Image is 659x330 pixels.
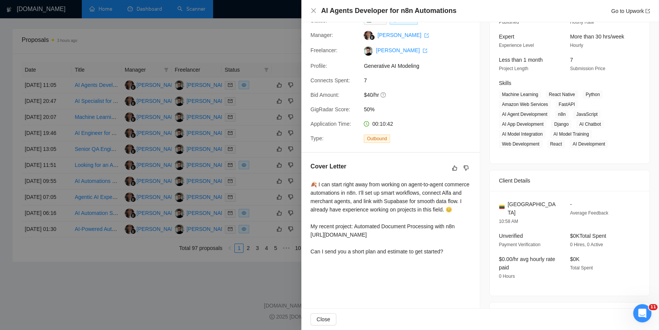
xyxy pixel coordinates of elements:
[463,165,469,171] span: dislike
[450,163,459,173] button: like
[499,219,518,224] span: 10:58 AM
[583,90,603,99] span: Python
[131,12,145,26] div: Закрити
[555,110,568,119] span: n8n
[380,92,387,98] span: question-circle
[499,242,540,247] span: Payment Verification
[611,8,650,14] a: Go to Upworkexport
[310,47,337,53] span: Freelancer:
[508,200,558,217] span: [GEOGRAPHIC_DATA]
[310,63,327,69] span: Profile:
[499,66,528,71] span: Project Length
[556,100,578,109] span: FastAPI
[369,35,375,40] img: gigradar-bm.png
[372,121,393,127] span: 00:10:42
[11,176,141,198] div: ✅ How To: Connect your agency to [DOMAIN_NAME]
[8,122,145,151] div: Напишіть нам повідомленняЗазвичай ми відповідаємо за хвилину
[499,80,511,86] span: Skills
[364,46,373,56] img: c1h3_ABWfiZ8vSSYqO92aZhenu0wkEgYXoMpnFHMNc9Tj5AhixlC0nlfvG6Vgja2xj
[364,135,390,143] span: Outbound
[499,140,543,148] span: Web Development
[423,48,427,53] span: export
[310,180,471,256] div: 🍂 I can start right away from working on agent-to-agent commerce automations in n8n. I’ll set up ...
[570,19,594,25] span: Hourly Rate
[364,105,478,114] span: 50%
[570,265,593,271] span: Total Spent
[11,198,141,220] div: 🔠 GigRadar Search Syntax: Query Operators for Optimized Job Searches
[310,121,351,127] span: Application Time:
[499,43,534,48] span: Experience Level
[499,19,519,25] span: Published
[499,110,550,119] span: AI Agent Development
[499,274,515,279] span: 0 Hours
[113,257,140,262] span: Допомога
[364,76,478,85] span: 7
[452,165,457,171] span: like
[499,90,541,99] span: Machine Learning
[570,43,583,48] span: Hourly
[570,140,608,148] span: AI Development
[546,90,578,99] span: React Native
[364,121,369,127] span: clock-circle
[16,136,127,144] div: Зазвичай ми відповідаємо за хвилину
[499,256,555,271] span: $0.00/hr avg hourly rate paid
[499,130,546,138] span: AI Model Integration
[364,62,478,70] span: Generative AI Modeling
[499,100,551,109] span: Amazon Web Services
[499,34,514,40] span: Expert
[16,179,127,195] div: ✅ How To: Connect your agency to [DOMAIN_NAME]
[499,57,543,63] span: Less than 1 month
[102,238,152,268] button: Допомога
[310,135,323,141] span: Type:
[499,120,546,128] span: AI App Development
[51,238,101,268] button: Повідомлення
[570,233,606,239] span: $0K Total Spent
[310,77,350,83] span: Connects Spent:
[645,9,650,13] span: export
[570,201,572,207] span: -
[364,91,478,99] span: $40/hr
[15,86,137,112] p: Чим вам допомогти?
[310,313,336,325] button: Close
[310,162,346,171] h5: Cover Letter
[499,170,640,191] div: Client Details
[570,34,624,40] span: More than 30 hrs/week
[11,220,141,234] div: 👑 Laziza AI - Job Pre-Qualification
[16,162,67,170] span: Пошук в статтях
[547,140,565,148] span: React
[499,303,640,323] div: Job Description
[13,257,38,262] span: Головна
[317,315,330,324] span: Close
[16,201,127,217] div: 🔠 GigRadar Search Syntax: Query Operators for Optimized Job Searches
[462,163,471,173] button: dislike
[377,32,429,38] a: [PERSON_NAME] export
[550,130,592,138] span: AI Model Training
[570,210,608,216] span: Average Feedback
[570,256,579,262] span: $0K
[376,47,427,53] a: [PERSON_NAME] export
[321,6,457,16] h4: AI Agents Developer for n8n Automations
[310,32,333,38] span: Manager:
[570,66,605,71] span: Submission Price
[633,304,651,322] iframe: Intercom live chat
[499,233,523,239] span: Unverified
[551,120,571,128] span: Django
[310,8,317,14] button: Close
[499,204,505,210] img: 🇱🇹
[56,257,96,262] span: Повідомлення
[573,110,600,119] span: JavaScript
[15,34,137,86] p: [PERSON_NAME] [PERSON_NAME][EMAIL_ADDRESS][DOMAIN_NAME] 👋
[310,92,339,98] span: Bid Amount:
[16,128,127,136] div: Напишіть нам повідомлення
[16,223,127,231] div: 👑 Laziza AI - Job Pre-Qualification
[570,57,573,63] span: 7
[11,158,141,173] button: Пошук в статтях
[310,106,350,112] span: GigRadar Score:
[576,120,604,128] span: AI Chatbot
[570,242,603,247] span: 0 Hires, 0 Active
[424,33,429,38] span: export
[310,8,317,14] span: close
[649,304,657,310] span: 11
